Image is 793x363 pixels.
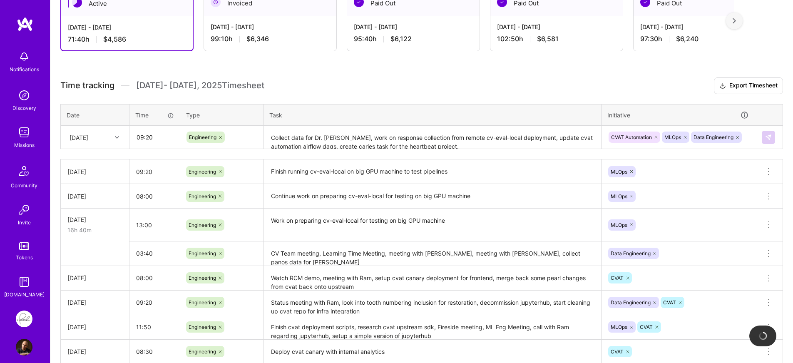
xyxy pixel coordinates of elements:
img: bell [16,48,32,65]
div: 16h 40m [67,226,122,234]
span: CVAT [611,348,624,355]
div: [DATE] [67,347,122,356]
textarea: Work on preparing cv-eval-local for testing on big GPU machine [264,209,600,241]
input: HH:MM [129,161,180,183]
input: HH:MM [129,185,180,207]
th: Task [264,104,602,126]
span: Engineering [189,134,216,140]
span: Engineering [189,348,216,355]
input: HH:MM [129,291,180,313]
div: [DATE] - [DATE] [354,22,473,31]
button: Export Timesheet [714,77,783,94]
div: [DATE] [67,273,122,282]
div: [DATE] - [DATE] [68,23,186,32]
div: [DATE] [70,133,88,142]
img: right [733,18,736,24]
a: Pearl: ML Engineering Team [14,311,35,327]
input: HH:MM [129,341,180,363]
img: Invite [16,201,32,218]
span: MLOps [664,134,681,140]
img: discovery [16,87,32,104]
img: Community [14,161,34,181]
div: [DATE] [67,298,122,307]
input: HH:MM [129,214,180,236]
span: $6,581 [537,35,559,43]
img: tokens [19,242,29,250]
textarea: Finish running cv-eval-local on big GPU machine to test pipelines [264,160,600,183]
span: MLOps [611,324,627,330]
img: loading [757,330,768,342]
span: Engineering [189,299,216,306]
span: Engineering [189,250,216,256]
div: Community [11,181,37,190]
span: CVAT [663,299,676,306]
span: MLOps [611,169,627,175]
div: Discovery [12,104,36,112]
span: Time tracking [60,80,114,91]
textarea: Finish cvat deployment scripts, research cvat upstream sdk, Fireside meeting, ML Eng Meeting, cal... [264,316,600,339]
span: Data Engineering [611,250,651,256]
textarea: Collect data for Dr. [PERSON_NAME], work on response collection from remote cv-eval-local deploym... [264,127,600,149]
span: $6,122 [390,35,412,43]
input: HH:MM [129,316,180,338]
i: icon Download [719,82,726,90]
textarea: Status meeting with Ram, look into tooth numbering inclusion for restoration, decommission jupyte... [264,291,600,314]
i: icon Chevron [115,135,119,139]
img: teamwork [16,124,32,141]
span: $4,586 [103,35,126,44]
div: 95:40 h [354,35,473,43]
span: Data Engineering [694,134,733,140]
div: Initiative [607,110,749,120]
span: Engineering [189,193,216,199]
div: [DATE] - [DATE] [640,22,759,31]
div: [DATE] [67,167,122,176]
span: MLOps [611,193,627,199]
img: guide book [16,273,32,290]
span: MLOps [611,222,627,228]
div: 99:10 h [211,35,330,43]
span: Engineering [189,222,216,228]
div: Missions [14,141,35,149]
input: HH:MM [129,267,180,289]
div: [DATE] - [DATE] [211,22,330,31]
input: HH:MM [129,242,180,264]
div: 102:50 h [497,35,616,43]
span: CVAT [640,324,653,330]
div: 71:40 h [68,35,186,44]
th: Type [180,104,264,126]
div: null [762,131,776,144]
textarea: Continue work on preparing cv-eval-local for testing on big GPU machine [264,185,600,208]
span: Engineering [189,324,216,330]
span: CVAT [611,275,624,281]
span: CVAT Automation [611,134,652,140]
img: Pearl: ML Engineering Team [16,311,32,327]
div: 97:30 h [640,35,759,43]
textarea: CV Team meeting, Learning Time Meeting, meeting with [PERSON_NAME], meeting with [PERSON_NAME], c... [264,242,600,265]
a: User Avatar [14,339,35,356]
div: [DOMAIN_NAME] [4,290,45,299]
span: Data Engineering [611,299,651,306]
input: HH:MM [130,126,179,148]
div: [DATE] [67,323,122,331]
div: Notifications [10,65,39,74]
span: $6,346 [246,35,269,43]
span: $6,240 [676,35,699,43]
div: [DATE] [67,192,122,201]
img: Submit [765,134,772,141]
img: logo [17,17,33,32]
div: Tokens [16,253,33,262]
span: Engineering [189,169,216,175]
textarea: Watch RCM demo, meeting with Ram, setup cvat canary deployment for frontend, merge back some pear... [264,267,600,290]
div: [DATE] [67,215,122,224]
img: User Avatar [16,339,32,356]
th: Date [61,104,129,126]
span: Engineering [189,275,216,281]
div: Time [135,111,174,119]
span: [DATE] - [DATE] , 2025 Timesheet [136,80,264,91]
div: [DATE] - [DATE] [497,22,616,31]
div: Invite [18,218,31,227]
